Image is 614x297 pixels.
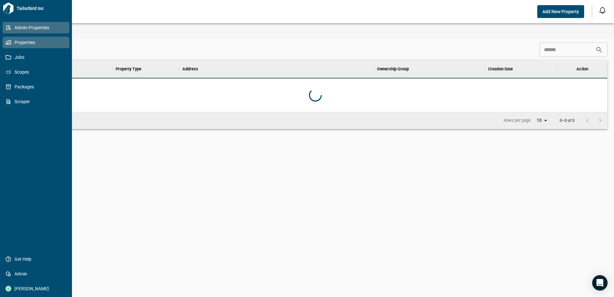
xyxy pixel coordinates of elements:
span: Scraper [11,98,63,105]
a: Admin [3,268,69,280]
div: Property Type [112,60,179,78]
p: Rows per page: [504,118,531,123]
span: Scopes [11,69,63,75]
a: Scraper [3,96,69,107]
button: Add New Property [537,5,584,18]
a: Jobs [3,51,69,63]
div: Ownership Group [377,60,409,78]
span: Jobs [11,54,63,60]
div: Ownership Group [374,60,485,78]
div: 10 [534,116,549,125]
div: Creation Date [488,60,513,78]
button: Open notification feed [597,5,608,15]
div: Creation Date [485,60,557,78]
span: Get Help [11,256,63,262]
a: Properties [3,37,69,48]
span: [PERSON_NAME] [11,285,63,292]
a: Packages [3,81,69,93]
span: Admin-Properties [11,24,63,31]
div: Action [576,60,588,78]
a: Scopes [3,66,69,78]
div: Open Intercom Messenger [592,275,608,291]
div: Property Name [23,60,112,78]
div: Property Type [116,60,141,78]
span: Add New Property [542,8,579,15]
div: Address [182,60,198,78]
span: Properties [11,39,63,46]
div: Address [179,60,374,78]
div: Action [557,60,607,78]
span: Packages [11,84,63,90]
a: Admin-Properties [3,22,69,33]
span: Admin [11,271,63,277]
p: 0–0 of 0 [560,119,575,123]
span: Tailorbird Inc [14,5,69,12]
div: base tabs [17,23,614,39]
